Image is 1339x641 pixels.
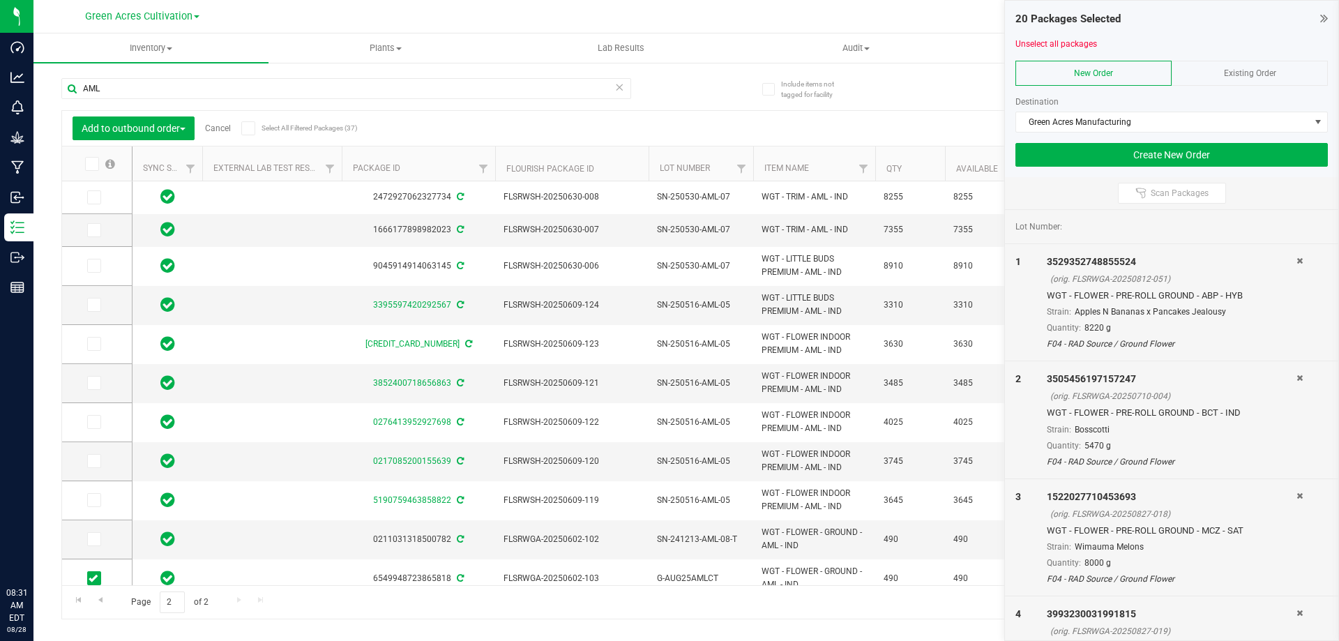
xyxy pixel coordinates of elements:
[365,339,460,349] a: [CREDIT_CARD_NUMBER]
[762,526,867,552] span: WGT - FLOWER - GROUND - AML - IND
[33,42,268,54] span: Inventory
[953,259,1006,273] span: 8910
[340,190,497,204] div: 2472927062327734
[1075,425,1110,435] span: Bosscotti
[10,190,24,204] inline-svg: Inbound
[504,416,640,429] span: FLSRWSH-20250609-122
[10,130,24,144] inline-svg: Grow
[1084,441,1111,451] span: 5470 g
[455,300,464,310] span: Sync from Compliance System
[504,259,640,273] span: FLSRWSH-20250630-006
[1047,455,1296,468] div: F04 - RAD Source / Ground Flower
[504,223,640,236] span: FLSRWSH-20250630-007
[10,280,24,294] inline-svg: Reports
[1047,490,1296,504] div: 1522027710453693
[213,163,323,173] a: External Lab Test Result
[953,494,1006,507] span: 3645
[1047,372,1296,386] div: 3505456197157247
[762,487,867,513] span: WGT - FLOWER INDOOR PREMIUM - AML - IND
[472,157,495,181] a: Filter
[730,157,753,181] a: Filter
[953,223,1006,236] span: 7355
[268,33,504,63] a: Plants
[504,190,640,204] span: FLSRWSH-20250630-008
[1224,68,1276,78] span: Existing Order
[160,187,175,206] span: In Sync
[657,416,745,429] span: SN-250516-AML-05
[340,533,497,546] div: 0211031318500782
[160,568,175,588] span: In Sync
[884,190,937,204] span: 8255
[884,533,937,546] span: 490
[1075,307,1226,317] span: Apples N Bananas x Pancakes Jealousy
[886,164,902,174] a: Qty
[319,157,342,181] a: Filter
[953,533,1006,546] span: 490
[10,70,24,84] inline-svg: Analytics
[1075,542,1144,552] span: Wimauma Melons
[1047,307,1071,317] span: Strain:
[1047,425,1071,435] span: Strain:
[504,377,640,390] span: FLSRWSH-20250609-121
[1047,524,1296,538] div: WGT - FLOWER - PRE-ROLL GROUND - MCZ - SAT
[160,334,175,354] span: In Sync
[953,455,1006,468] span: 3745
[160,412,175,432] span: In Sync
[455,225,464,234] span: Sync from Compliance System
[1050,508,1296,520] div: (orig. FLSRWGA-20250827-018)
[762,370,867,396] span: WGT - FLOWER INDOOR PREMIUM - AML - IND
[504,33,739,63] a: Lab Results
[953,190,1006,204] span: 8255
[1015,39,1097,49] a: Unselect all packages
[884,416,937,429] span: 4025
[614,78,624,96] span: Clear
[340,223,497,236] div: 1666177898982023
[953,416,1006,429] span: 4025
[6,587,27,624] p: 08:31 AM EDT
[657,299,745,312] span: SN-250516-AML-05
[205,123,231,133] a: Cancel
[160,451,175,471] span: In Sync
[1015,97,1059,107] span: Destination
[455,456,464,466] span: Sync from Compliance System
[6,624,27,635] p: 08/28
[657,455,745,468] span: SN-250516-AML-05
[160,373,175,393] span: In Sync
[160,220,175,239] span: In Sync
[160,490,175,510] span: In Sync
[68,591,89,610] a: Go to the first page
[1084,323,1111,333] span: 8220 g
[762,409,867,435] span: WGT - FLOWER INDOOR PREMIUM - AML - IND
[974,33,1209,63] a: Inventory Counts
[1050,625,1296,638] div: (orig. FLSRWGA-20250827-019)
[506,164,594,174] a: Flourish Package ID
[353,163,400,173] a: Package ID
[10,160,24,174] inline-svg: Manufacturing
[82,123,186,134] span: Add to outbound order
[340,572,497,585] div: 6549948723865818
[762,190,867,204] span: WGT - TRIM - AML - IND
[455,261,464,271] span: Sync from Compliance System
[1050,273,1296,285] div: (orig. FLSRWGA-20250812-051)
[884,338,937,351] span: 3630
[373,456,451,466] a: 0217085200155639
[373,300,451,310] a: 3395597420292567
[884,455,937,468] span: 3745
[781,79,851,100] span: Include items not tagged for facility
[33,33,268,63] a: Inventory
[1047,323,1081,333] span: Quantity:
[160,591,185,613] input: 2
[160,256,175,276] span: In Sync
[1047,255,1296,269] div: 3529352748855524
[1015,220,1062,233] span: Lot Number:
[455,192,464,202] span: Sync from Compliance System
[105,159,115,169] span: Select all records on this page
[657,494,745,507] span: SN-250516-AML-05
[762,331,867,357] span: WGT - FLOWER INDOOR PREMIUM - AML - IND
[340,259,497,273] div: 9045914914063145
[119,591,220,613] span: Page of 2
[10,220,24,234] inline-svg: Inventory
[1074,68,1113,78] span: New Order
[179,157,202,181] a: Filter
[1047,406,1296,420] div: WGT - FLOWER - PRE-ROLL GROUND - BCT - IND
